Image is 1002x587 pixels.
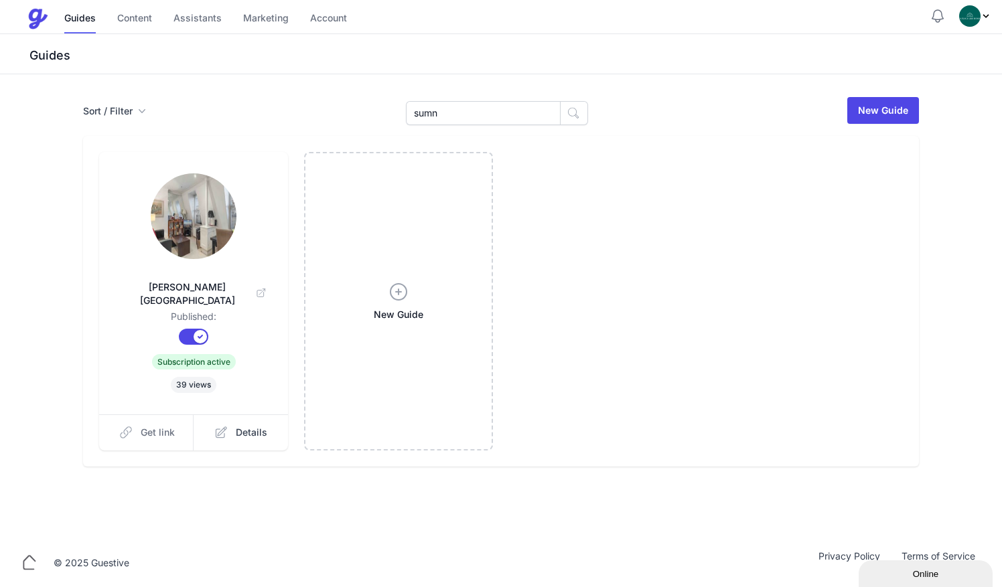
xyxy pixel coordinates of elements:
a: Privacy Policy [808,550,891,576]
a: New Guide [304,152,493,450]
img: l8tygzt5p1iqnqf4kvkvcavdt293 [151,173,236,259]
button: Notifications [930,8,946,24]
a: Terms of Service [891,550,986,576]
a: Get link [99,414,194,450]
span: Get link [141,426,175,439]
img: oovs19i4we9w73xo0bfpgswpi0cd [959,5,981,27]
div: © 2025 Guestive [54,556,129,570]
a: New Guide [847,97,919,124]
span: New Guide [374,308,423,321]
a: Account [310,5,347,33]
a: Content [117,5,152,33]
span: Subscription active [152,354,236,369]
dd: Published: [121,310,267,329]
span: 39 views [171,377,216,393]
a: Assistants [173,5,222,33]
a: Marketing [243,5,289,33]
iframe: chat widget [859,558,995,587]
img: Guestive Guides [27,8,48,29]
h3: Guides [27,48,1002,64]
a: Guides [64,5,96,33]
div: Profile Menu [959,5,991,27]
a: [PERSON_NAME][GEOGRAPHIC_DATA] [121,264,267,310]
span: Details [236,426,267,439]
a: Details [194,414,288,450]
button: Sort / Filter [83,104,146,118]
input: Search Guides [406,101,561,125]
span: [PERSON_NAME][GEOGRAPHIC_DATA] [121,280,267,307]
